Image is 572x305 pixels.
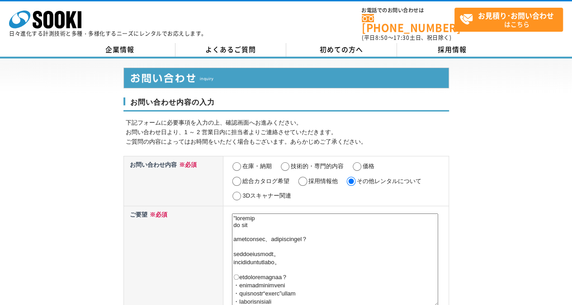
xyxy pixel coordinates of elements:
span: ※必須 [177,161,197,168]
a: お見積り･お問い合わせはこちら [454,8,563,32]
p: 下記フォームに必要事項を入力の上、確認画面へお進みください。 お問い合わせ日より、1 ～ 2 営業日内に担当者よりご連絡させていただきます。 ご質問の内容によってはお時間をいただく場合もございま... [126,118,449,146]
h3: お問い合わせ内容の入力 [123,97,449,112]
span: はこちら [459,8,563,31]
span: (平日 ～ 土日、祝日除く) [362,34,451,42]
label: 総合カタログ希望 [242,178,289,184]
span: 初めての方へ [320,44,363,54]
span: ※必須 [147,211,167,218]
label: 3Dスキャナー関連 [242,192,291,199]
a: 初めての方へ [286,43,397,57]
label: その他レンタルについて [357,178,421,184]
a: 採用情報 [397,43,508,57]
label: 技術的・専門的内容 [291,163,344,169]
a: [PHONE_NUMBER] [362,14,454,33]
a: よくあるご質問 [175,43,286,57]
th: お問い合わせ内容 [123,156,223,206]
p: 日々進化する計測技術と多種・多様化するニーズにレンタルでお応えします。 [9,31,207,36]
strong: お見積り･お問い合わせ [478,10,554,21]
a: 企業情報 [65,43,175,57]
span: お電話でのお問い合わせは [362,8,454,13]
span: 17:30 [393,34,410,42]
label: 採用情報他 [308,178,338,184]
span: 8:50 [375,34,388,42]
label: 在庫・納期 [242,163,272,169]
label: 価格 [363,163,374,169]
img: お問い合わせ [123,68,449,88]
